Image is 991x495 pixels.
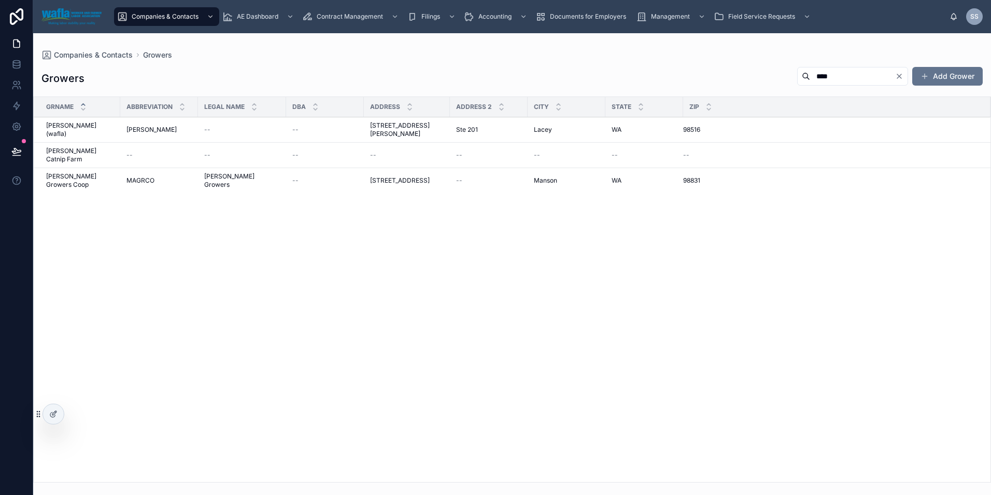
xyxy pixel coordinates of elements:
span: -- [292,151,299,159]
span: Manson [534,176,557,185]
span: -- [370,151,376,159]
span: GrName [46,103,74,111]
a: Contract Management [299,7,404,26]
span: Filings [421,12,440,21]
a: Filings [404,7,461,26]
div: scrollable content [110,5,950,28]
a: -- [292,176,358,185]
a: -- [126,151,192,159]
span: Companies & Contacts [132,12,199,21]
span: SS [970,12,979,21]
span: Legal Name [204,103,245,111]
span: DBA [292,103,306,111]
span: State [612,103,631,111]
span: MAGRCO [126,176,154,185]
img: App logo [41,8,102,25]
a: Field Service Requests [711,7,816,26]
a: -- [370,151,444,159]
span: -- [683,151,689,159]
span: -- [204,126,210,134]
span: Management [651,12,690,21]
span: -- [292,126,299,134]
a: 98831 [683,176,978,185]
a: [PERSON_NAME] Growers Coop [46,172,114,189]
a: -- [204,151,280,159]
a: -- [456,151,521,159]
a: -- [683,151,978,159]
span: -- [456,176,462,185]
a: -- [612,151,677,159]
a: MAGRCO [126,176,192,185]
a: [STREET_ADDRESS] [370,176,444,185]
span: Field Service Requests [728,12,795,21]
span: [STREET_ADDRESS] [370,176,430,185]
a: [PERSON_NAME] Catnip Farm [46,147,114,163]
span: WA [612,176,621,185]
span: -- [204,151,210,159]
a: Growers [143,50,172,60]
a: -- [534,151,599,159]
button: Clear [895,72,908,80]
a: Ste 201 [456,126,521,134]
span: Lacey [534,126,552,134]
a: Accounting [461,7,532,26]
span: Contract Management [317,12,383,21]
span: Address [370,103,400,111]
a: [STREET_ADDRESS][PERSON_NAME] [370,121,444,138]
a: AE Dashboard [219,7,299,26]
span: -- [292,176,299,185]
span: Abbreviation [126,103,173,111]
a: [PERSON_NAME] [126,126,192,134]
h1: Growers [41,71,84,86]
span: Address 2 [456,103,492,111]
span: [PERSON_NAME] [126,126,177,134]
a: Lacey [534,126,599,134]
span: -- [126,151,133,159]
span: City [534,103,549,111]
span: WA [612,126,621,134]
a: [PERSON_NAME] (wafla) [46,121,114,138]
a: Companies & Contacts [114,7,219,26]
span: -- [534,151,540,159]
button: Add Grower [912,67,983,86]
a: Documents for Employers [532,7,633,26]
span: Ste 201 [456,126,478,134]
span: AE Dashboard [237,12,278,21]
a: -- [292,151,358,159]
a: 98516 [683,126,978,134]
span: Accounting [478,12,512,21]
span: 98516 [683,126,700,134]
a: [PERSON_NAME] Growers [204,172,280,189]
span: 98831 [683,176,700,185]
a: Management [633,7,711,26]
a: -- [456,176,521,185]
a: Companies & Contacts [41,50,133,60]
a: WA [612,176,677,185]
a: -- [292,126,358,134]
a: WA [612,126,677,134]
span: -- [612,151,618,159]
a: Manson [534,176,599,185]
span: -- [456,151,462,159]
span: Documents for Employers [550,12,626,21]
span: Companies & Contacts [54,50,133,60]
a: -- [204,126,280,134]
span: Zip [689,103,699,111]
